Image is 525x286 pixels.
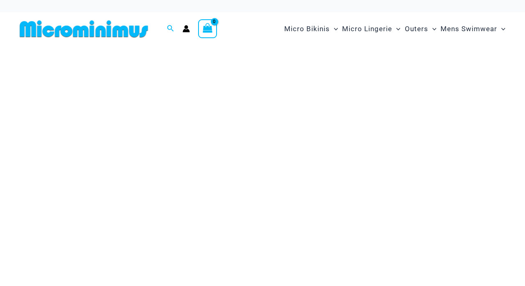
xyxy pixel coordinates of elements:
[167,24,174,34] a: Search icon link
[282,16,340,41] a: Micro BikinisMenu ToggleMenu Toggle
[340,16,402,41] a: Micro LingerieMenu ToggleMenu Toggle
[438,16,507,41] a: Mens SwimwearMenu ToggleMenu Toggle
[428,18,436,39] span: Menu Toggle
[198,19,217,38] a: View Shopping Cart, empty
[183,25,190,32] a: Account icon link
[441,18,497,39] span: Mens Swimwear
[284,18,330,39] span: Micro Bikinis
[403,16,438,41] a: OutersMenu ToggleMenu Toggle
[392,18,400,39] span: Menu Toggle
[281,15,509,43] nav: Site Navigation
[342,18,392,39] span: Micro Lingerie
[405,18,428,39] span: Outers
[330,18,338,39] span: Menu Toggle
[16,20,151,38] img: MM SHOP LOGO FLAT
[497,18,505,39] span: Menu Toggle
